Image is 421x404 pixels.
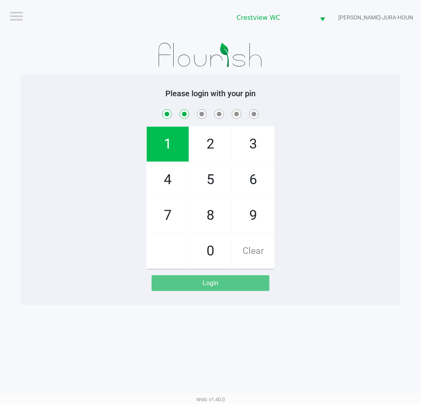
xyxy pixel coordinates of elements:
[190,162,231,197] span: 5
[232,127,274,162] span: 3
[237,13,310,23] span: Crestview WC
[196,396,225,402] span: Web: v1.40.0
[232,234,274,269] span: Clear
[147,127,189,162] span: 1
[147,162,189,197] span: 4
[338,13,413,22] span: [PERSON_NAME]-JURA-HOUN
[190,127,231,162] span: 2
[27,89,394,98] h5: Please login with your pin
[147,198,189,233] span: 7
[315,8,330,27] button: Select
[190,234,231,269] span: 0
[190,198,231,233] span: 8
[232,198,274,233] span: 9
[232,162,274,197] span: 6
